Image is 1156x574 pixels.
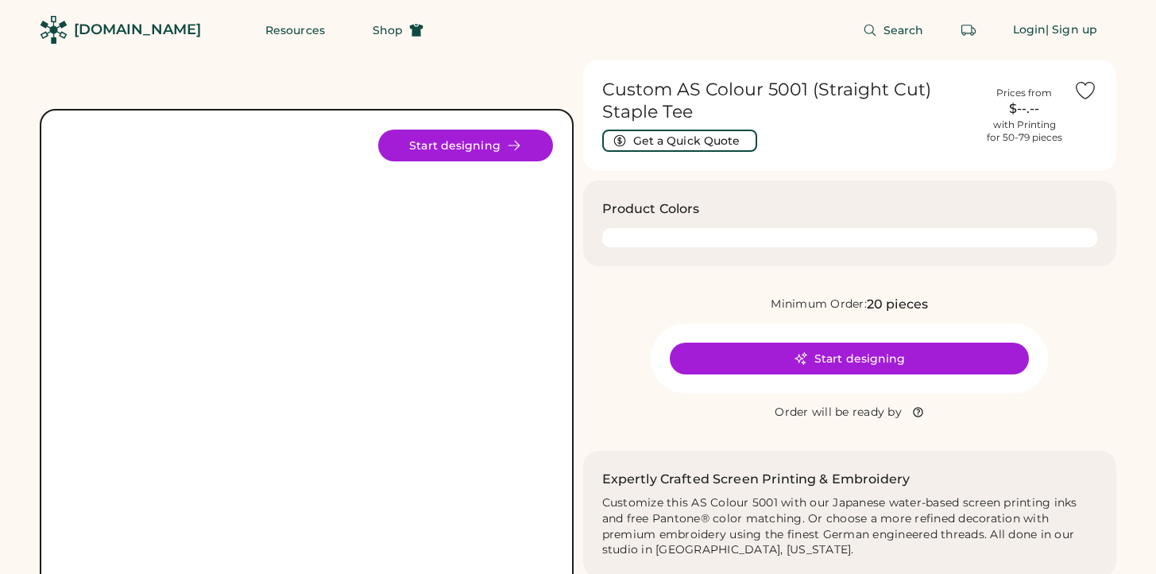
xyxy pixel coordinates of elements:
[953,14,984,46] button: Retrieve an order
[844,14,943,46] button: Search
[670,343,1029,374] button: Start designing
[883,25,924,36] span: Search
[771,297,867,312] div: Minimum Order:
[987,118,1062,144] div: with Printing for 50-79 pieces
[1046,22,1097,38] div: | Sign up
[867,295,928,314] div: 20 pieces
[602,79,976,123] h1: Custom AS Colour 5001 (Straight Cut) Staple Tee
[373,25,403,36] span: Shop
[602,495,1098,559] div: Customize this AS Colour 5001 with our Japanese water-based screen printing inks and free Pantone...
[246,14,344,46] button: Resources
[74,20,201,40] div: [DOMAIN_NAME]
[775,405,902,421] div: Order will be ready by
[354,14,443,46] button: Shop
[602,130,757,152] button: Get a Quick Quote
[1013,22,1046,38] div: Login
[602,200,700,219] h3: Product Colors
[378,130,553,161] button: Start designing
[996,87,1052,99] div: Prices from
[40,16,68,44] img: Rendered Logo - Screens
[602,470,910,489] h2: Expertly Crafted Screen Printing & Embroidery
[984,99,1064,118] div: $--.--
